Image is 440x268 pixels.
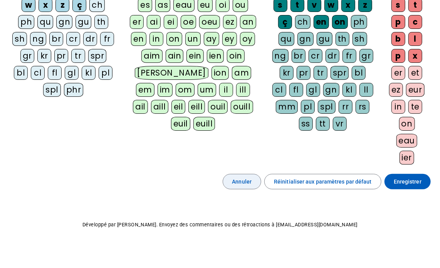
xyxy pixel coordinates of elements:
[359,49,373,63] div: gr
[14,66,28,80] div: bl
[185,32,201,46] div: un
[391,49,405,63] div: p
[151,100,168,114] div: aill
[158,83,173,97] div: im
[309,49,322,63] div: cr
[292,49,306,63] div: br
[223,174,262,189] button: Annuler
[222,32,237,46] div: ey
[6,220,434,229] p: Développé par [PERSON_NAME]. Envoyez des commentaires ou des rétroactions à [EMAIL_ADDRESS][DOMAI...
[204,32,219,46] div: ay
[408,66,422,80] div: et
[333,117,347,131] div: vr
[274,177,372,186] span: Réinitialiser aux paramètres par défaut
[394,177,422,186] span: Enregistrer
[223,15,237,29] div: ez
[408,100,422,114] div: te
[389,83,403,97] div: ez
[272,49,289,63] div: ng
[306,83,320,97] div: gl
[227,49,245,63] div: oin
[135,66,208,80] div: [PERSON_NAME]
[351,15,367,29] div: ph
[359,83,373,97] div: ll
[31,66,45,80] div: cl
[408,32,422,46] div: l
[331,66,349,80] div: spr
[278,15,292,29] div: ç
[43,83,61,97] div: spl
[166,49,184,63] div: ain
[316,117,330,131] div: tt
[130,15,144,29] div: er
[299,117,313,131] div: ss
[37,49,51,63] div: kr
[356,100,369,114] div: rs
[236,83,250,97] div: ill
[391,66,405,80] div: er
[186,49,204,63] div: ein
[396,134,418,148] div: eau
[301,100,315,114] div: pl
[272,83,286,97] div: cl
[94,15,108,29] div: th
[171,100,186,114] div: eil
[207,49,224,63] div: ien
[136,83,155,97] div: em
[208,100,228,114] div: ouil
[20,49,34,63] div: gr
[279,32,294,46] div: qu
[88,49,107,63] div: spr
[30,32,46,46] div: ng
[317,32,333,46] div: gu
[314,66,327,80] div: tr
[176,83,195,97] div: om
[353,32,367,46] div: sh
[297,66,311,80] div: pr
[166,32,182,46] div: on
[240,15,256,29] div: an
[82,66,96,80] div: kl
[343,83,356,97] div: kl
[289,83,303,97] div: fl
[314,15,329,29] div: en
[149,32,163,46] div: in
[219,83,233,97] div: il
[199,15,220,29] div: oeu
[240,32,255,46] div: oy
[391,32,405,46] div: b
[232,66,251,80] div: am
[66,32,80,46] div: cr
[56,15,72,29] div: gn
[48,66,62,80] div: fl
[65,66,79,80] div: gl
[339,100,353,114] div: rr
[18,15,34,29] div: ph
[232,177,252,186] span: Annuler
[133,100,148,114] div: ail
[164,15,178,29] div: ei
[193,117,215,131] div: euill
[64,83,84,97] div: phr
[336,32,349,46] div: th
[406,83,425,97] div: eur
[408,15,422,29] div: c
[141,49,163,63] div: aim
[385,174,431,189] button: Enregistrer
[326,49,339,63] div: dr
[408,49,422,63] div: x
[147,15,161,29] div: ai
[76,15,91,29] div: gu
[295,15,311,29] div: ch
[264,174,381,189] button: Réinitialiser aux paramètres par défaut
[83,32,97,46] div: dr
[323,83,339,97] div: gn
[131,32,146,46] div: en
[280,66,294,80] div: kr
[343,49,356,63] div: fr
[99,66,113,80] div: pl
[171,117,190,131] div: euil
[391,100,405,114] div: in
[188,100,205,114] div: eill
[212,66,229,80] div: ion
